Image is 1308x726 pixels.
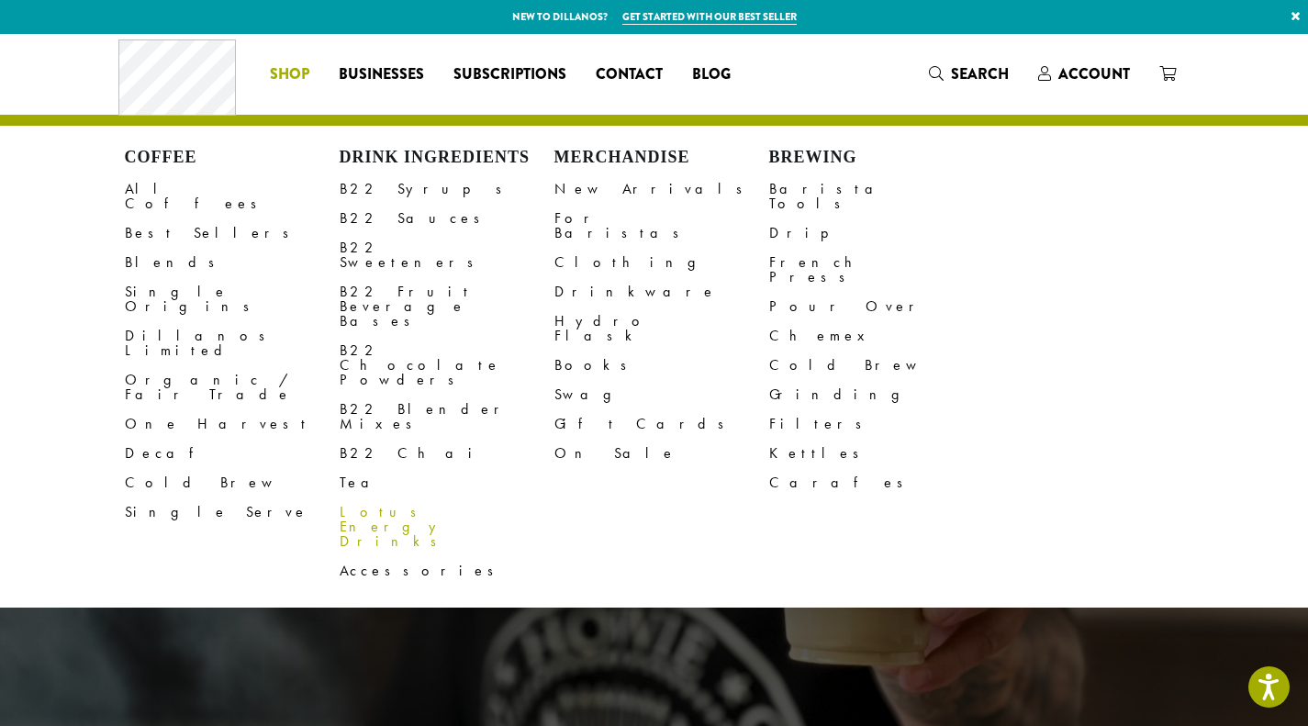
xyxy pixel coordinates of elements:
a: For Baristas [554,204,769,248]
a: Chemex [769,321,984,351]
span: Contact [596,63,663,86]
span: Shop [270,63,309,86]
a: Single Origins [125,277,340,321]
a: B22 Fruit Beverage Bases [340,277,554,336]
span: Blog [692,63,731,86]
h4: Merchandise [554,148,769,168]
a: B22 Sauces [340,204,554,233]
a: Drip [769,218,984,248]
a: Dillanos Limited [125,321,340,365]
a: B22 Syrups [340,174,554,204]
a: Single Serve [125,497,340,527]
h4: Coffee [125,148,340,168]
a: French Press [769,248,984,292]
a: B22 Sweeteners [340,233,554,277]
a: Gift Cards [554,409,769,439]
a: Blends [125,248,340,277]
span: Search [951,63,1009,84]
a: Filters [769,409,984,439]
span: Account [1058,63,1130,84]
a: One Harvest [125,409,340,439]
h4: Brewing [769,148,984,168]
a: Carafes [769,468,984,497]
a: New Arrivals [554,174,769,204]
a: B22 Chai [340,439,554,468]
a: Accessories [340,556,554,586]
span: Businesses [339,63,424,86]
a: Hydro Flask [554,307,769,351]
span: Subscriptions [453,63,566,86]
a: On Sale [554,439,769,468]
a: Barista Tools [769,174,984,218]
a: B22 Chocolate Powders [340,336,554,395]
a: Lotus Energy Drinks [340,497,554,556]
a: Kettles [769,439,984,468]
a: Swag [554,380,769,409]
a: Cold Brew [769,351,984,380]
a: Get started with our best seller [622,9,797,25]
a: Grinding [769,380,984,409]
a: Tea [340,468,554,497]
a: Books [554,351,769,380]
a: B22 Blender Mixes [340,395,554,439]
a: Cold Brew [125,468,340,497]
a: Drinkware [554,277,769,307]
a: Organic / Fair Trade [125,365,340,409]
a: Decaf [125,439,340,468]
a: Pour Over [769,292,984,321]
h4: Drink Ingredients [340,148,554,168]
a: Search [914,59,1023,89]
a: Best Sellers [125,218,340,248]
a: Shop [255,60,324,89]
a: Clothing [554,248,769,277]
a: All Coffees [125,174,340,218]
